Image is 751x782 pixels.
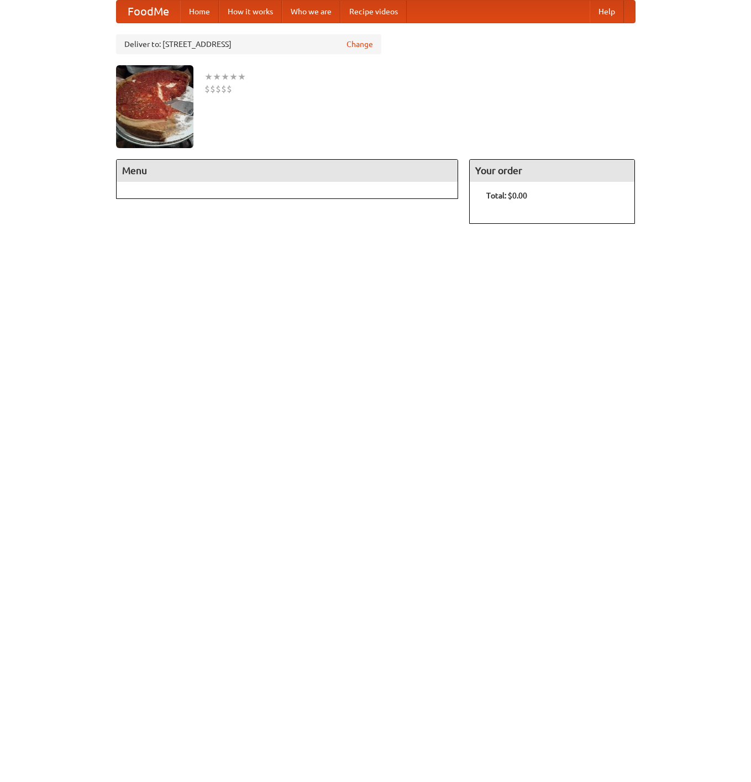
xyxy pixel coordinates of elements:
li: ★ [213,71,221,83]
li: ★ [204,71,213,83]
a: FoodMe [117,1,180,23]
a: How it works [219,1,282,23]
a: Recipe videos [340,1,407,23]
div: Deliver to: [STREET_ADDRESS] [116,34,381,54]
h4: Menu [117,160,458,182]
li: ★ [221,71,229,83]
a: Change [346,39,373,50]
a: Help [590,1,624,23]
li: ★ [238,71,246,83]
li: ★ [229,71,238,83]
li: $ [204,83,210,95]
a: Home [180,1,219,23]
b: Total: $0.00 [486,191,527,200]
a: Who we are [282,1,340,23]
img: angular.jpg [116,65,193,148]
h4: Your order [470,160,634,182]
li: $ [227,83,232,95]
li: $ [221,83,227,95]
li: $ [216,83,221,95]
li: $ [210,83,216,95]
